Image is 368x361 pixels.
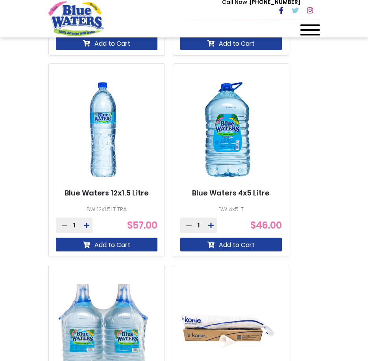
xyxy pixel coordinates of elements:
p: BW 4x5LT [180,205,282,214]
img: Blue Waters 4x5 Litre [180,71,275,189]
button: Add to Cart [56,36,157,50]
button: Add to Cart [180,238,282,251]
button: Add to Cart [180,36,282,50]
p: BW 12x1.5LT TRA [56,205,157,214]
button: Add to Cart [56,238,157,251]
span: $46.00 [250,219,282,232]
a: Blue Waters 4x5 Litre [192,189,270,197]
span: $57.00 [127,219,157,232]
img: Blue Waters 12x1.5 Litre [56,71,150,189]
a: Blue Waters 12x1.5 Litre [65,189,149,197]
a: store logo [48,1,104,36]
